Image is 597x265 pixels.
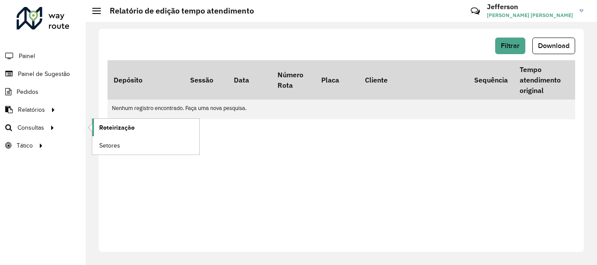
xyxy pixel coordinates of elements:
a: Contato Rápido [466,2,485,21]
span: Relatórios [18,105,45,114]
button: Filtrar [495,38,525,54]
th: Cliente [359,60,468,100]
th: Número Rota [271,60,315,100]
span: Setores [99,141,120,150]
span: Download [538,42,569,49]
span: Roteirização [99,123,135,132]
th: Data [228,60,271,100]
button: Download [532,38,575,54]
span: Painel [19,52,35,61]
a: Roteirização [92,119,199,136]
span: Filtrar [501,42,520,49]
h2: Relatório de edição tempo atendimento [101,6,254,16]
th: Tempo atendimento original [514,60,590,100]
span: Painel de Sugestão [18,69,70,79]
th: Placa [315,60,359,100]
h3: Jefferson [487,3,573,11]
th: Sessão [184,60,228,100]
th: Sequência [468,60,514,100]
th: Depósito [108,60,184,100]
span: Tático [17,141,33,150]
span: Consultas [17,123,44,132]
span: [PERSON_NAME] [PERSON_NAME] [487,11,573,19]
a: Setores [92,137,199,154]
span: Pedidos [17,87,38,96]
